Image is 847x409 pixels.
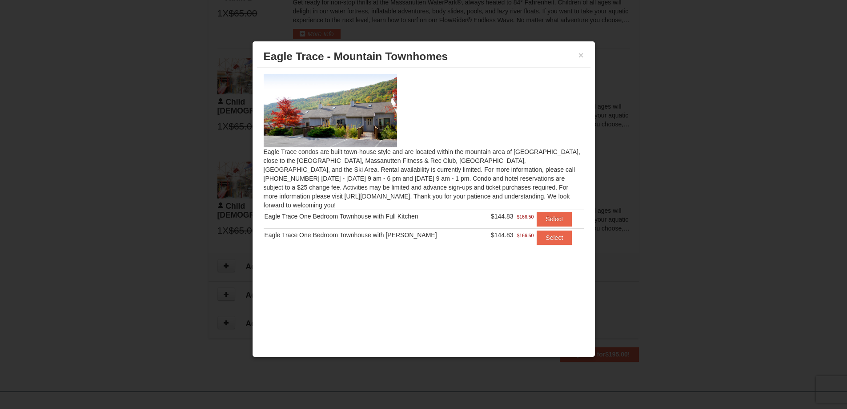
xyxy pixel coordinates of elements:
[491,231,514,239] span: $144.83
[265,212,479,221] div: Eagle Trace One Bedroom Townhouse with Full Kitchen
[517,231,534,240] span: $166.50
[578,51,584,60] button: ×
[265,231,479,239] div: Eagle Trace One Bedroom Townhouse with [PERSON_NAME]
[257,68,590,262] div: Eagle Trace condos are built town-house style and are located within the mountain area of [GEOGRA...
[264,74,397,147] img: 19218983-1-9b289e55.jpg
[537,212,572,226] button: Select
[491,213,514,220] span: $144.83
[537,231,572,245] button: Select
[264,50,448,62] span: Eagle Trace - Mountain Townhomes
[517,212,534,221] span: $166.50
